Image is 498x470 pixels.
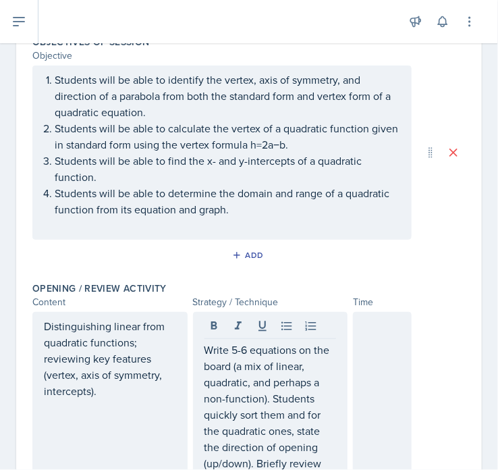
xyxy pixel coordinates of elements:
div: Strategy / Technique [193,295,348,309]
p: Students will be able to find the x- and y-intercepts of a quadratic function. [55,153,400,185]
div: Content [32,295,188,309]
label: Opening / Review Activity [32,282,167,295]
p: Students will be able to identify the vertex, axis of symmetry, and direction of a parabola from ... [55,72,400,120]
div: Time [353,295,412,309]
p: Students will be able to determine the domain and range of a quadratic function from its equation... [55,185,400,217]
button: Add [227,245,271,265]
div: Objective [32,49,412,63]
p: Distinguishing linear from quadratic functions; reviewing key features (vertex, axis of symmetry,... [44,318,176,399]
p: Students will be able to calculate the vertex of a quadratic function given in standard form usin... [55,120,400,153]
div: Add [235,250,264,261]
